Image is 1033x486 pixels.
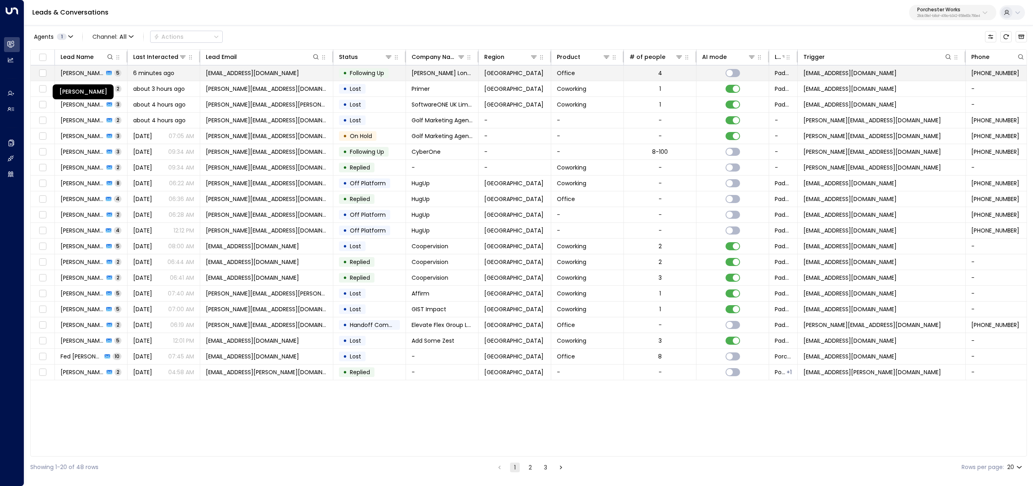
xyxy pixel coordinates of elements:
span: dominic.list@cyberone.security [206,148,327,156]
div: Company Name [412,52,465,62]
div: 3 [659,274,662,282]
span: All [119,34,127,40]
span: Toggle select row [38,178,48,189]
span: Magdalena Nowak [61,211,104,219]
span: Joel Davis [61,321,104,329]
span: Lost [350,85,361,93]
span: Off Platform [350,179,386,187]
span: Coworking [557,289,586,297]
span: Replied [350,163,370,172]
div: 8-100 [652,148,668,156]
div: Last Interacted [133,52,187,62]
td: - [551,113,624,128]
p: 06:41 AM [170,274,194,282]
div: AI mode [702,52,756,62]
span: 5 [114,290,121,297]
span: upatel@coopervision.co.uk [206,274,299,282]
span: Office [557,195,575,203]
label: Rows per page: [962,463,1004,471]
span: London [484,242,544,250]
span: 2 [115,258,121,265]
button: Go to next page [556,463,566,472]
td: - [769,113,798,128]
span: 2 [115,85,121,92]
div: - [659,195,662,203]
p: 08:00 AM [168,242,194,250]
span: Handoff Completed [350,321,407,329]
a: Leads & Conversations [32,8,109,17]
div: Phone [971,52,989,62]
span: bookings@hubblehq.com [803,242,897,250]
p: 28dc08e1-b8af-409a-b342-858e83c766e4 [917,15,980,18]
button: Agents1 [30,31,76,42]
span: On Hold [350,132,372,140]
div: • [343,302,347,316]
span: Julia Perschke [61,289,104,297]
button: Customize [985,31,996,42]
span: Coworking [557,258,586,266]
div: • [343,192,347,206]
span: HugUp [412,211,430,219]
p: 12:12 PM [174,226,194,235]
span: Toggle select row [38,115,48,126]
span: 5 [114,306,121,312]
span: 3 [115,101,121,108]
td: - [551,128,624,144]
span: Coworking [557,163,586,172]
button: Channel:All [89,31,137,42]
span: Paddington Works [775,211,792,219]
span: Channel: [89,31,137,42]
span: +447542923126 [971,69,1019,77]
span: Yesterday [133,148,152,156]
span: +441135193188 [971,116,1019,124]
span: 3 [115,148,121,155]
span: Toggle select row [38,226,48,236]
div: Last Interacted [133,52,178,62]
span: upatel@coopervision.co.uk [206,242,299,250]
span: joel@elevate-flex.com [206,321,327,329]
button: page 1 [510,463,520,472]
div: 20 [1007,461,1024,473]
div: # of people [629,52,665,62]
span: 2 [115,211,121,218]
span: Office [557,321,575,329]
span: Paddington Works [775,305,792,313]
span: reception@paddingtonworks.com [803,195,897,203]
span: julia.perschke@affirm.com [206,289,327,297]
span: London [484,69,544,77]
td: - [551,144,624,159]
span: Yesterday [133,179,152,187]
span: London [484,179,544,187]
span: Jack Whitehead [61,69,104,77]
span: bookings@hubblehq.com [803,101,897,109]
span: Toggle select row [38,320,48,330]
span: 2 [115,117,121,124]
div: Product [557,52,580,62]
span: Aug 26, 2025 [133,242,152,250]
p: 06:44 AM [167,258,194,266]
span: Elevate Flex Group LTD [412,321,473,329]
div: - [659,211,662,219]
span: Dominic Bangay-Wilding [61,101,104,109]
span: GIST Impact [412,305,446,313]
span: 8 [115,180,121,186]
p: 09:34 AM [168,163,194,172]
span: London [484,321,544,329]
td: - [551,207,624,222]
span: Magdalena Nowak [61,226,103,235]
button: Porchester Works28dc08e1-b8af-409a-b342-858e83c766e4 [909,5,996,20]
span: Lost [350,289,361,297]
span: Coopervision [412,274,448,282]
span: CyberOne [412,148,441,156]
div: • [343,98,347,111]
span: magda@hugup.com [206,195,327,203]
span: Agents [34,34,54,40]
span: Paddington Works [775,258,792,266]
p: 07:40 AM [168,289,194,297]
span: London [484,305,544,313]
span: james@digi-luxemedia.co [803,132,941,140]
div: - [659,321,662,329]
span: Paddington Works [775,289,792,297]
span: dominic.bangay-wilding@softwareone.com [206,101,327,109]
div: • [343,82,347,96]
